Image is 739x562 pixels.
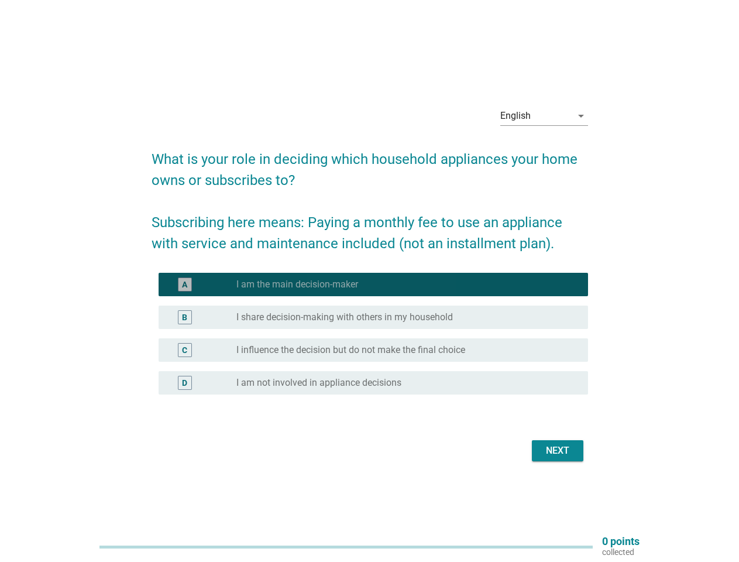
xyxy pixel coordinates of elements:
[236,377,401,389] label: I am not involved in appliance decisions
[602,547,640,557] p: collected
[152,137,588,254] h2: What is your role in deciding which household appliances your home owns or subscribes to? Subscri...
[236,279,358,290] label: I am the main decision-maker
[574,109,588,123] i: arrow_drop_down
[532,440,583,461] button: Next
[182,311,187,324] div: B
[182,279,187,291] div: A
[236,344,465,356] label: I influence the decision but do not make the final choice
[236,311,453,323] label: I share decision-making with others in my household
[182,344,187,357] div: C
[182,377,187,389] div: D
[602,536,640,547] p: 0 points
[541,444,574,458] div: Next
[500,111,531,121] div: English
